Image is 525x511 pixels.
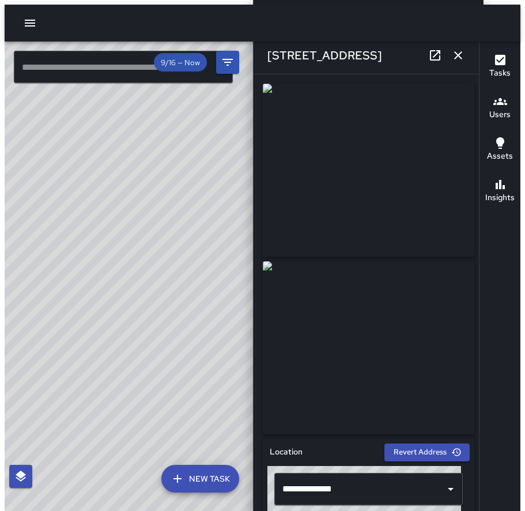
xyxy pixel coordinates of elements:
[479,171,520,212] button: Insights
[479,129,520,171] button: Assets
[489,108,511,121] h6: Users
[479,46,520,88] button: Tasks
[485,191,515,204] h6: Insights
[263,261,474,434] img: request_images%2F7947ad00-9307-11f0-9208-556434b3e312
[384,444,470,461] button: Revert Address
[489,67,511,80] h6: Tasks
[161,465,239,493] button: New Task
[443,481,459,497] button: Open
[216,51,239,74] button: Filters
[479,88,520,129] button: Users
[154,58,207,67] span: 9/16 — Now
[270,446,303,459] h6: Location
[267,46,382,65] h6: [STREET_ADDRESS]
[263,84,474,257] img: request_images%2F768865f0-9307-11f0-9208-556434b3e312
[487,150,513,163] h6: Assets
